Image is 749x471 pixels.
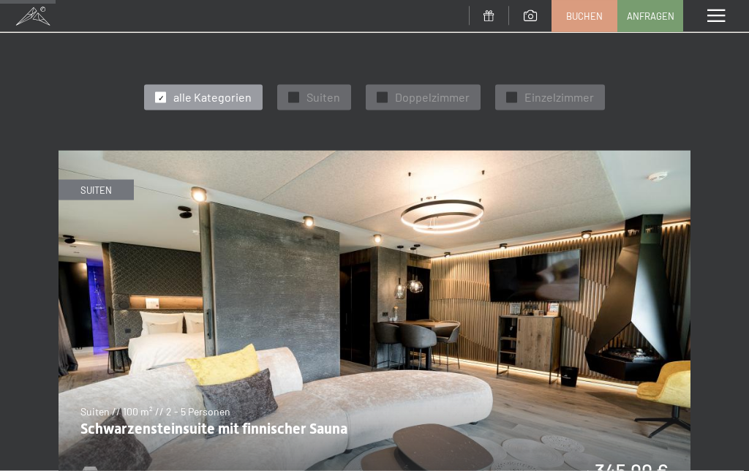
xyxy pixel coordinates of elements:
[552,1,617,31] a: Buchen
[306,89,340,105] span: Suiten
[173,89,252,105] span: alle Kategorien
[59,151,690,160] a: Schwarzensteinsuite mit finnischer Sauna
[158,93,164,103] span: ✓
[291,93,297,103] span: ✓
[618,1,682,31] a: Anfragen
[627,10,674,23] span: Anfragen
[380,93,385,103] span: ✓
[395,89,470,105] span: Doppelzimmer
[524,89,594,105] span: Einzelzimmer
[566,10,603,23] span: Buchen
[509,93,515,103] span: ✓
